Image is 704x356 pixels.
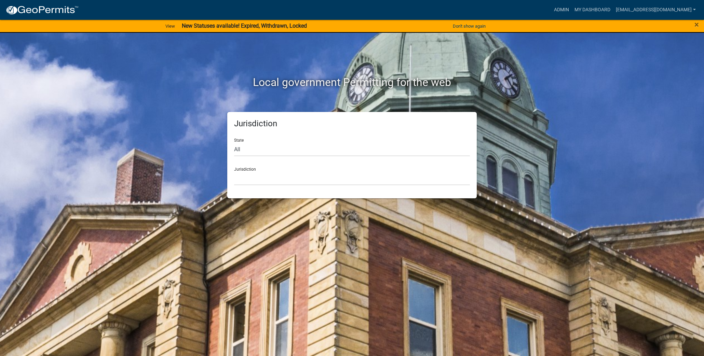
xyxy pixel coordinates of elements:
h2: Local government Permitting for the web [162,76,542,89]
strong: New Statuses available! Expired, Withdrawn, Locked [182,23,307,29]
a: View [163,20,178,32]
a: Admin [551,3,572,16]
a: [EMAIL_ADDRESS][DOMAIN_NAME] [613,3,699,16]
a: My Dashboard [572,3,613,16]
span: × [694,20,699,29]
button: Don't show again [450,20,488,32]
button: Close [694,20,699,29]
h5: Jurisdiction [234,119,470,129]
